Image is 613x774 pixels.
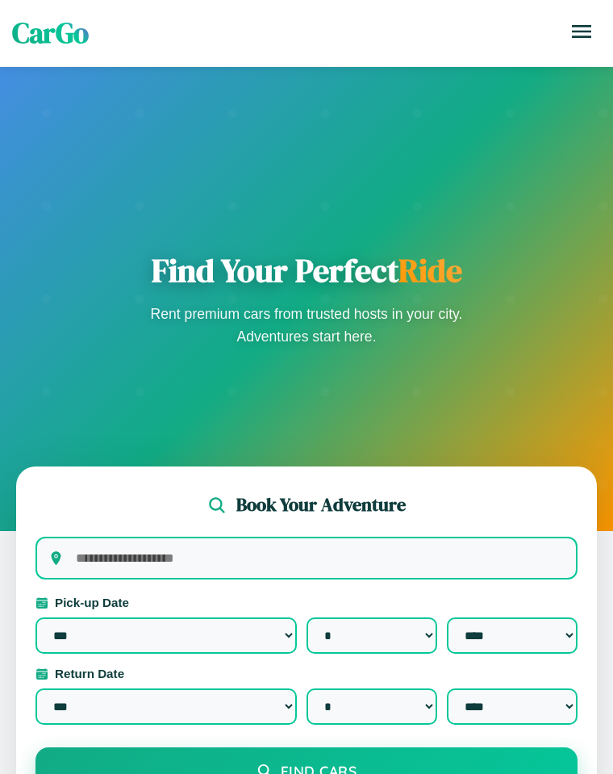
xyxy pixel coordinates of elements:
h1: Find Your Perfect [145,251,468,290]
label: Return Date [35,667,578,680]
span: CarGo [12,14,89,52]
span: Ride [398,249,462,292]
label: Pick-up Date [35,596,578,609]
p: Rent premium cars from trusted hosts in your city. Adventures start here. [145,303,468,348]
h2: Book Your Adventure [236,492,406,517]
